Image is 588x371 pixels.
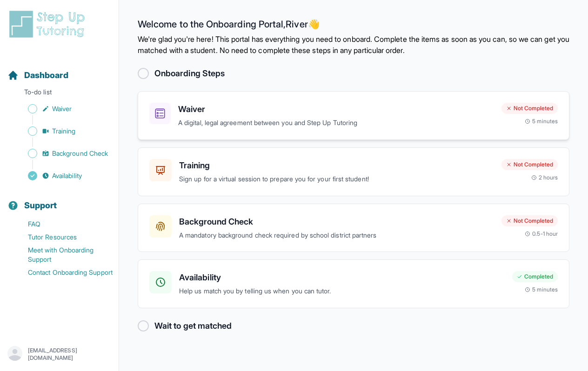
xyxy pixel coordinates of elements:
div: 2 hours [531,174,558,181]
a: TrainingSign up for a virtual session to prepare you for your first student!Not Completed2 hours [138,147,569,196]
a: Background CheckA mandatory background check required by school district partnersNot Completed0.5... [138,204,569,252]
a: AvailabilityHelp us match you by telling us when you can tutor.Completed5 minutes [138,259,569,308]
button: Support [4,184,115,216]
div: Completed [512,271,558,282]
a: Contact Onboarding Support [7,266,119,279]
a: Meet with Onboarding Support [7,244,119,266]
a: Training [7,125,119,138]
div: Not Completed [501,215,558,226]
h2: Welcome to the Onboarding Portal, River 👋 [138,19,569,33]
a: WaiverA digital, legal agreement between you and Step Up TutoringNot Completed5 minutes [138,91,569,140]
div: 5 minutes [525,118,558,125]
p: To-do list [4,87,115,100]
p: [EMAIL_ADDRESS][DOMAIN_NAME] [28,347,111,362]
span: Support [24,199,57,212]
p: A digital, legal agreement between you and Step Up Tutoring [178,118,494,128]
h2: Onboarding Steps [154,67,225,80]
a: Dashboard [7,69,68,82]
p: Help us match you by telling us when you can tutor. [179,286,505,297]
h3: Training [179,159,494,172]
img: logo [7,9,90,39]
button: Dashboard [4,54,115,86]
h2: Wait to get matched [154,319,232,332]
p: We're glad you're here! This portal has everything you need to onboard. Complete the items as soo... [138,33,569,56]
p: A mandatory background check required by school district partners [179,230,494,241]
div: Not Completed [501,159,558,170]
span: Availability [52,171,82,180]
a: Waiver [7,102,119,115]
a: Background Check [7,147,119,160]
button: [EMAIL_ADDRESS][DOMAIN_NAME] [7,346,111,363]
div: Not Completed [501,103,558,114]
div: 5 minutes [525,286,558,293]
span: Dashboard [24,69,68,82]
h3: Availability [179,271,505,284]
span: Training [52,126,76,136]
a: FAQ [7,218,119,231]
h3: Waiver [178,103,494,116]
span: Background Check [52,149,108,158]
h3: Background Check [179,215,494,228]
a: Availability [7,169,119,182]
p: Sign up for a virtual session to prepare you for your first student! [179,174,494,185]
span: Waiver [52,104,72,113]
div: 0.5-1 hour [525,230,558,238]
a: Tutor Resources [7,231,119,244]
